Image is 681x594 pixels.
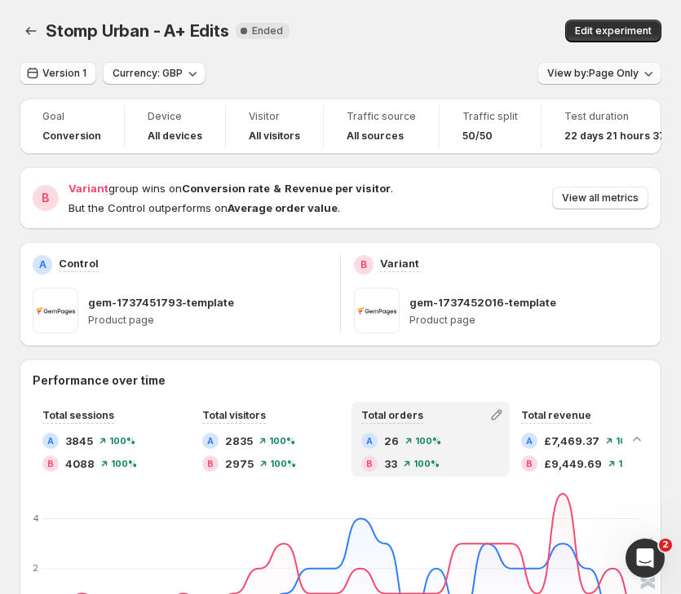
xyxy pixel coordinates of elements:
span: Traffic split [462,110,518,123]
span: 50/50 [462,130,493,143]
strong: Revenue per visitor [285,182,391,195]
span: Total orders [361,409,423,421]
span: 100 % [270,459,296,469]
span: 26 [384,433,399,449]
span: Total revenue [521,409,591,421]
button: Version 1 [20,62,96,85]
h2: A [47,436,54,446]
p: Variant [380,255,419,271]
h2: B [207,459,214,469]
button: Back [20,20,42,42]
button: Collapse chart [626,428,648,451]
h2: Performance over time [33,372,648,389]
a: Traffic split50/50 [462,108,518,144]
span: 33 [384,455,397,472]
h2: A [366,436,373,446]
a: DeviceAll devices [148,108,202,144]
span: Stomp Urban - A+ Edits [46,21,229,41]
text: 4 [33,513,39,524]
span: But the Control outperforms on . [69,201,340,214]
h2: B [366,459,373,469]
span: 100 % [616,436,642,446]
h4: All visitors [249,130,300,143]
span: £9,449.69 [544,455,602,472]
h2: A [207,436,214,446]
strong: & [273,182,281,195]
span: 2975 [225,455,254,472]
button: View by:Page Only [537,62,661,85]
span: Currency: GBP [113,67,183,80]
img: gem-1737452016-template [354,288,400,333]
span: Goal [42,110,101,123]
p: Product page [88,314,327,327]
img: gem-1737451793-template [33,288,78,333]
span: Version 1 [42,67,86,80]
span: 100 % [415,436,441,446]
span: 100 % [413,459,440,469]
span: Ended [252,24,283,37]
span: Traffic source [347,110,416,123]
span: View by: Page Only [547,67,639,80]
h2: A [39,258,46,271]
span: Device [148,110,202,123]
span: 4088 [65,455,95,472]
span: Total visitors [202,409,266,421]
p: gem-1737451793-template [88,294,234,310]
h2: B [47,459,54,469]
p: Control [59,255,99,271]
span: group wins on . [69,182,393,195]
a: VisitorAll visitors [249,108,300,144]
strong: Conversion rate [182,182,270,195]
span: 100 % [618,459,644,469]
button: Currency: GBP [103,62,206,85]
span: 100 % [109,436,135,446]
h2: B [42,190,50,206]
a: GoalConversion [42,108,101,144]
span: Variant [69,182,108,195]
strong: Average order value [228,201,338,214]
span: Conversion [42,130,101,143]
span: 100 % [111,459,137,469]
iframe: Intercom live chat [626,539,665,578]
span: View all metrics [562,191,639,205]
span: 2835 [225,433,253,449]
span: Edit experiment [575,24,652,37]
span: 100 % [269,436,295,446]
a: Traffic sourceAll sources [347,108,416,144]
h4: All devices [148,130,202,143]
p: gem-1737452016-template [409,294,556,310]
span: Visitor [249,110,300,123]
h2: B [360,258,367,271]
text: 2 [33,562,38,574]
p: Product page [409,314,648,327]
button: Edit experiment [565,20,661,42]
span: 2 [659,539,672,552]
span: Total sessions [42,409,114,421]
h4: All sources [347,130,404,143]
span: 3845 [65,433,93,449]
span: £7,469.37 [544,433,599,449]
button: View all metrics [552,187,648,209]
h2: A [526,436,533,446]
h2: B [526,459,533,469]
